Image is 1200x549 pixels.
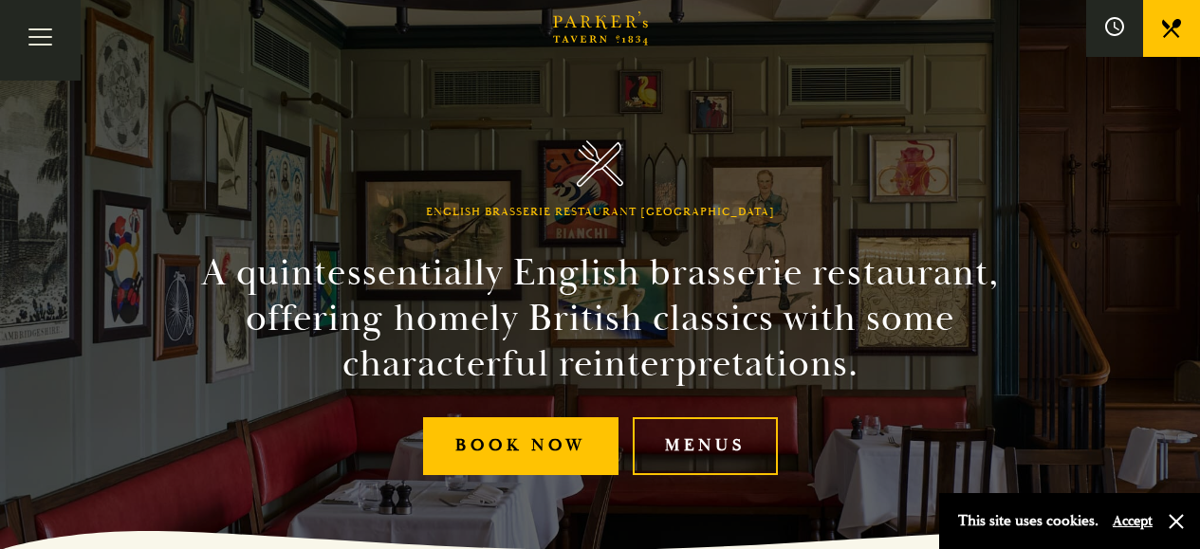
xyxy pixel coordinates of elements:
[577,140,623,187] img: Parker's Tavern Brasserie Cambridge
[958,507,1098,535] p: This site uses cookies.
[1167,512,1186,531] button: Close and accept
[633,417,778,475] a: Menus
[423,417,618,475] a: Book Now
[426,206,775,219] h1: English Brasserie Restaurant [GEOGRAPHIC_DATA]
[1113,512,1153,530] button: Accept
[168,250,1033,387] h2: A quintessentially English brasserie restaurant, offering homely British classics with some chara...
